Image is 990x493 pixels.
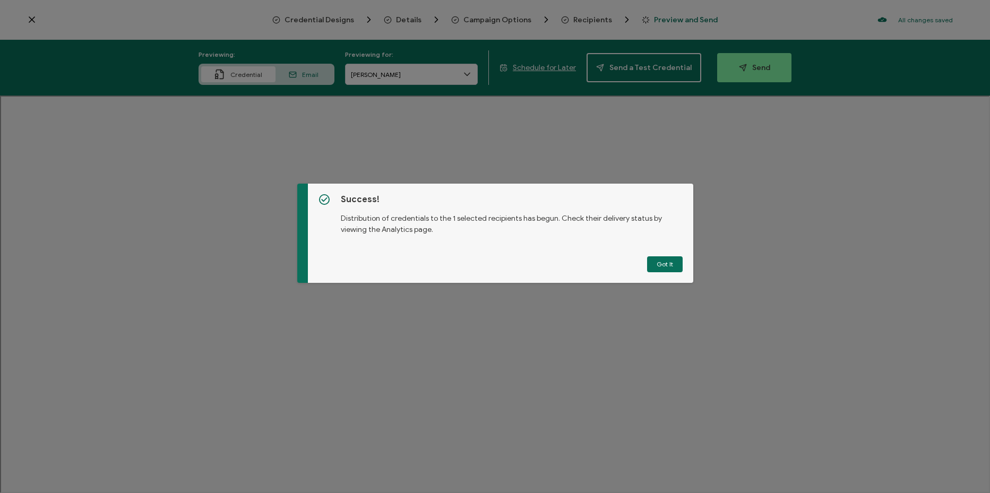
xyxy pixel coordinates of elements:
iframe: Chat Widget [937,442,990,493]
button: Got It [647,256,683,272]
p: Distribution of credentials to the 1 selected recipients has begun. Check their delivery status b... [341,205,683,235]
div: dialog [297,184,693,283]
h5: Success! [341,194,683,205]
